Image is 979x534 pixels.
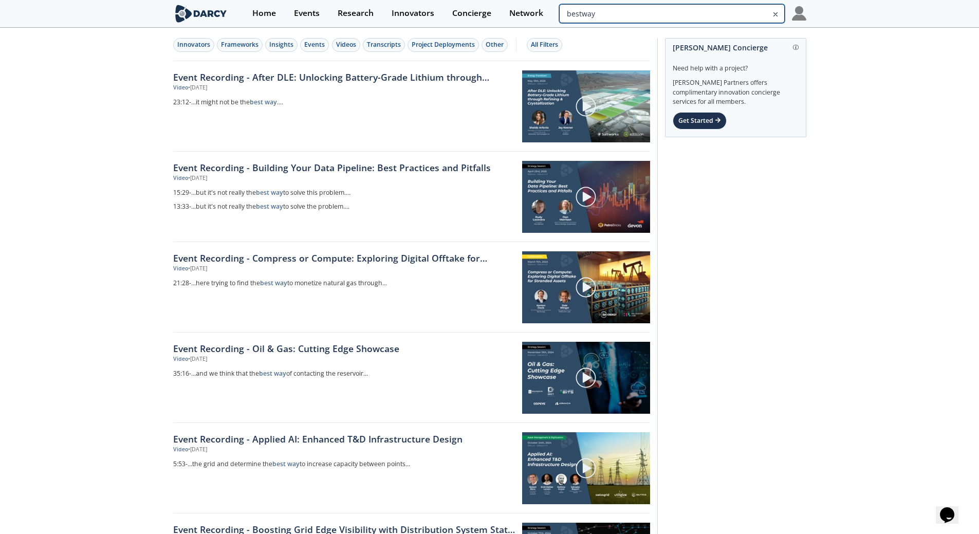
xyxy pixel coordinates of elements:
a: Event Recording - Compress or Compute: Exploring Digital Offtake for Stranded Assets [173,251,515,265]
div: Get Started [673,112,727,130]
a: 5:53-...the grid and determine thebest wayto increase capacity between points... [173,457,515,471]
img: play-chapters-gray.svg [575,367,597,389]
div: • [DATE] [188,174,207,182]
div: Video [173,446,188,454]
div: Transcripts [367,40,401,49]
strong: best way [260,279,287,287]
img: logo-wide.svg [173,5,229,23]
div: Video [173,355,188,363]
img: play-chapters-gray.svg [575,457,597,479]
img: play-chapters-gray.svg [575,96,597,117]
iframe: chat widget [936,493,969,524]
a: 21:28-...here trying to find thebest wayto monetize natural gas through... [173,277,515,290]
div: Home [252,9,276,17]
a: Event Recording - Oil & Gas: Cutting Edge Showcase [173,342,515,355]
a: 13:33-...but it's not really thebest wayto solve the problem.... [173,200,515,214]
div: Research [338,9,374,17]
div: • [DATE] [188,265,207,273]
button: Innovators [173,38,214,52]
button: All Filters [527,38,562,52]
div: [PERSON_NAME] Concierge [673,39,799,57]
div: Events [294,9,320,17]
div: Innovators [392,9,434,17]
button: Events [300,38,329,52]
div: Video [173,265,188,273]
button: Videos [332,38,360,52]
div: Innovators [177,40,210,49]
strong: best way [256,188,283,197]
button: Project Deployments [408,38,479,52]
img: play-chapters-gray.svg [575,186,597,208]
div: Concierge [452,9,491,17]
div: Other [486,40,504,49]
a: 35:16-...and we think that thebest wayof contacting the reservoir... [173,367,515,381]
div: Video [173,84,188,92]
div: • [DATE] [188,355,207,363]
button: Transcripts [363,38,405,52]
a: 15:29-...but it's not really thebest wayto solve this problem.... [173,186,515,200]
strong: best way [256,202,283,211]
div: Frameworks [221,40,258,49]
div: Video [173,174,188,182]
strong: best way [250,98,277,106]
img: play-chapters-gray.svg [575,277,597,298]
div: • [DATE] [188,446,207,454]
strong: best way [259,369,286,378]
div: • [DATE] [188,84,207,92]
a: Event Recording - Building Your Data Pipeline: Best Practices and Pitfalls [173,161,515,174]
a: Event Recording - After DLE: Unlocking Battery-Grade Lithium through Refining & Crystallization [173,70,515,84]
div: Insights [269,40,293,49]
div: Network [509,9,543,17]
strong: best way [272,459,300,468]
a: Event Recording - Applied AI: Enhanced T&D Infrastructure Design [173,432,515,446]
div: Videos [336,40,356,49]
button: Frameworks [217,38,263,52]
a: 23:12-...it might not be thebest way.... [173,96,515,109]
button: Insights [265,38,298,52]
div: Project Deployments [412,40,475,49]
div: Need help with a project? [673,57,799,73]
div: Events [304,40,325,49]
div: All Filters [531,40,558,49]
input: Advanced Search [559,4,784,23]
img: information.svg [793,45,799,50]
div: [PERSON_NAME] Partners offers complimentary innovation concierge services for all members. [673,73,799,107]
img: Profile [792,6,806,21]
button: Other [482,38,508,52]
